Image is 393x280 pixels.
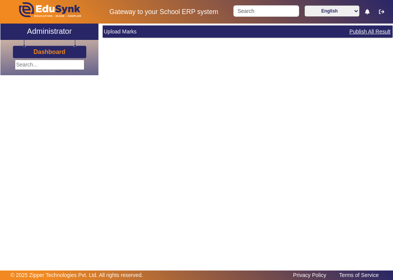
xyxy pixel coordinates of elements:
[349,27,391,36] button: Publish All Result
[289,270,330,280] a: Privacy Policy
[0,24,98,40] a: Administrator
[335,270,382,280] a: Terms of Service
[103,8,225,16] h5: Gateway to your School ERP system
[11,271,143,279] p: © 2025 Zipper Technologies Pvt. Ltd. All rights reserved.
[233,5,299,17] input: Search
[15,60,84,70] input: Search...
[33,48,65,55] h3: Dashboard
[33,48,66,56] a: Dashboard
[27,27,72,36] h2: Administrator
[103,25,393,38] mat-card-header: Upload Marks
